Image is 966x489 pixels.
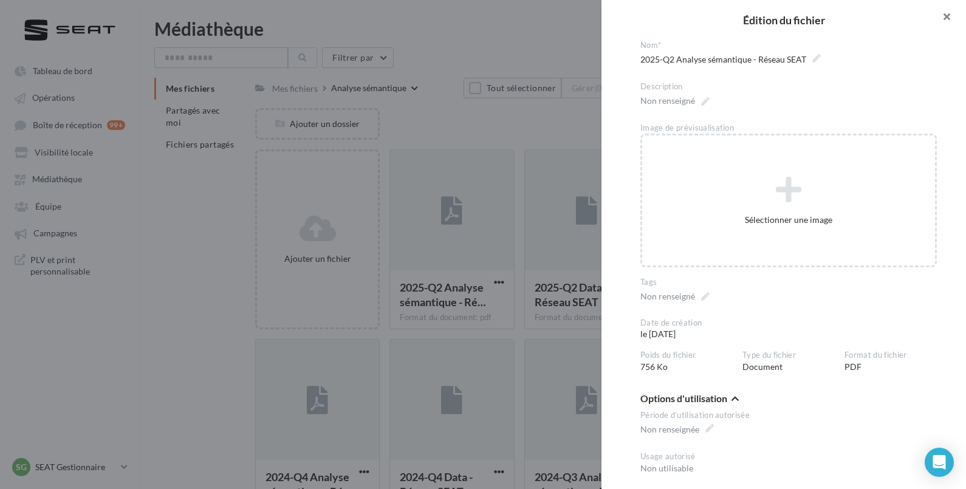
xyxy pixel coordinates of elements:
div: Type du fichier [742,350,835,361]
div: 756 Ko [640,350,742,373]
button: Options d'utilisation [640,392,739,407]
div: Poids du fichier [640,350,733,361]
div: Format du fichier [844,350,937,361]
span: Non renseigné [640,92,710,109]
div: Document [742,350,844,373]
div: Usage autorisé [640,451,937,462]
h2: Édition du fichier [621,15,947,26]
span: 2025-Q2 Analyse sémantique - Réseau SEAT [640,51,821,68]
div: PDF [844,350,947,373]
span: Non renseignée [640,421,714,438]
div: Sélectionner une image [642,214,935,226]
div: Tags [640,277,937,288]
span: Options d'utilisation [640,394,727,403]
div: Image de prévisualisation [640,123,937,134]
div: Description [640,81,937,92]
div: Non utilisable [640,462,937,474]
div: Date de création [640,318,733,329]
div: le [DATE] [640,318,742,341]
div: Open Intercom Messenger [925,448,954,477]
div: Non renseigné [640,290,695,303]
div: Période d’utilisation autorisée [640,410,937,421]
